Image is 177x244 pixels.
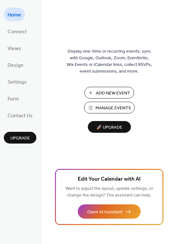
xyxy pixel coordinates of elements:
[8,27,27,37] span: Connect
[4,108,36,122] a: Contact Us
[10,135,30,142] span: Upgrade
[4,8,25,21] a: Home
[4,24,31,38] a: Connect
[65,184,153,200] span: Want to adjust the layout, update settings, or change the design? The assistant can help.
[4,92,23,105] a: Form
[78,204,141,219] button: Open AI Assistant
[4,75,30,88] a: Settings
[67,48,152,75] span: Display one-time or recurring events, sync with Google, Outlook, Zoom, Eventbrite, Wix Events or ...
[8,94,19,104] span: Form
[4,58,27,72] a: Design
[88,121,131,133] button: 🚀 Upgrade
[8,44,21,54] span: Views
[8,10,21,20] span: Home
[8,77,27,87] span: Settings
[87,209,122,215] span: Open AI Assistant
[4,41,25,55] a: Views
[84,87,134,99] button: Add New Event
[96,90,130,97] span: Add New Event
[4,132,36,144] button: Upgrade
[78,175,141,184] span: Edit Your Calendar with AI
[8,111,33,121] span: Contact Us
[8,61,23,70] span: Design
[95,105,131,112] span: Manage Events
[92,123,127,132] span: 🚀 Upgrade
[84,102,135,113] button: Manage Events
